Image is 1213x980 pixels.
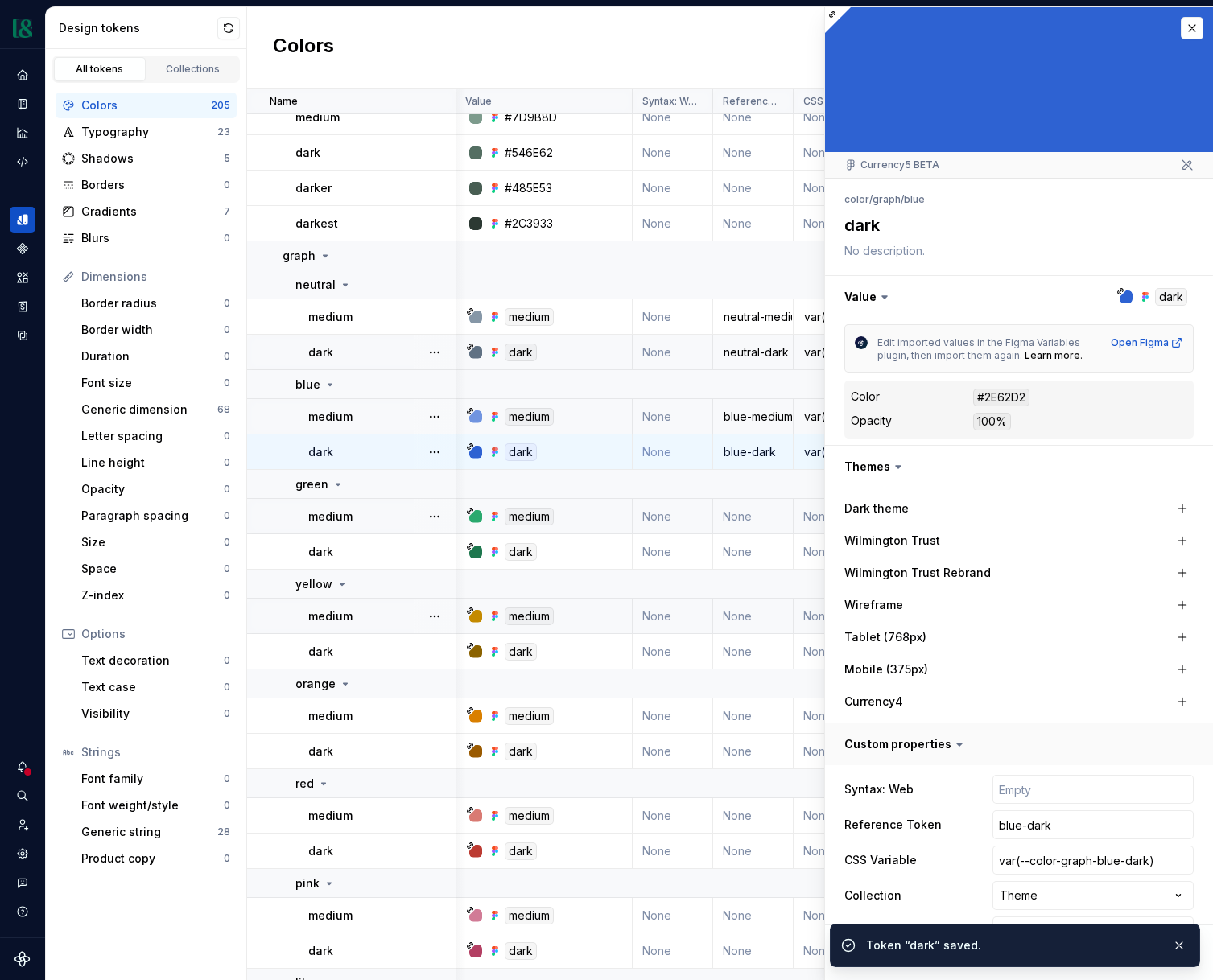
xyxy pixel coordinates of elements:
label: CSS Variable [844,852,917,868]
td: None [713,933,794,969]
div: var(--color-graph-neutral-medium) [794,309,873,325]
div: Documentation [10,91,35,117]
svg: Supernova Logo [14,951,31,967]
a: Font family0 [75,766,237,792]
div: Line height [81,455,224,471]
div: dark [505,443,537,461]
a: Storybook stories [10,294,35,319]
p: medium [308,708,353,724]
p: dark [308,943,333,959]
input: Empty [992,810,1194,839]
div: 0 [224,536,230,549]
li: blue [904,193,925,205]
div: blue-medium [714,409,792,425]
div: Borders [81,177,224,193]
label: Mobile (375px) [844,661,928,677]
div: #485E53 [505,180,552,196]
div: Dimensions [81,269,230,285]
p: neutral [295,277,336,293]
p: dark [308,743,333,760]
label: Wilmington Trust Rebrand [844,565,991,581]
p: Syntax: Web [642,95,699,108]
a: Open Figma [1111,336,1183,349]
a: Blurs0 [56,225,237,251]
img: 77b064d8-59cc-4dbd-8929-60c45737814c.png [13,19,32,38]
td: None [713,135,794,171]
p: darker [295,180,332,196]
div: medium [505,308,554,326]
button: Contact support [10,870,35,896]
div: Opacity [81,481,224,497]
div: 0 [224,772,230,785]
div: neutral-medium [714,309,792,325]
div: 23 [217,126,230,138]
div: Colors [81,97,211,113]
p: darkest [295,216,338,232]
p: Name [270,95,298,108]
p: dark [308,843,333,859]
p: medium [308,409,353,425]
td: None [633,499,713,534]
td: None [633,206,713,241]
div: Token “dark” saved. [866,937,1159,953]
a: Space0 [75,556,237,582]
p: dark [295,145,320,161]
div: Visibility [81,706,224,722]
a: Border radius0 [75,290,237,316]
td: None [633,698,713,734]
td: None [713,171,794,206]
p: dark [308,644,333,660]
td: None [794,898,874,933]
td: None [633,834,713,869]
label: Tablet (768px) [844,629,926,645]
div: Options [81,626,230,642]
td: None [633,898,713,933]
a: Analytics [10,120,35,146]
td: None [713,499,794,534]
div: 0 [224,350,230,363]
label: Wireframe [844,597,903,613]
div: 0 [224,430,230,443]
div: Letter spacing [81,428,224,444]
td: None [713,100,794,135]
td: None [713,734,794,769]
div: Notifications [10,754,35,780]
label: Wilmington Trust [844,533,940,549]
td: None [794,499,874,534]
div: Settings [10,841,35,867]
label: Currency4 [844,694,903,710]
div: var(--color-graph-blue-dark) [794,444,873,460]
div: #2E62D2 [973,389,1029,406]
div: medium [505,508,554,525]
a: Font weight/style0 [75,793,237,818]
p: medium [308,309,353,325]
li: color [844,193,869,205]
a: Product copy0 [75,846,237,871]
li: / [869,193,873,205]
div: Border width [81,322,224,338]
div: dark [505,344,537,361]
label: Collection [844,887,901,904]
p: dark [308,444,333,460]
td: None [713,534,794,570]
td: None [713,798,794,834]
div: Gradients [81,204,224,220]
label: Dark theme [844,500,909,517]
td: None [713,634,794,669]
a: Generic string28 [75,819,237,845]
a: Typography23 [56,119,237,145]
a: Code automation [10,149,35,175]
td: None [633,434,713,470]
div: 100% [973,413,1011,430]
div: Learn more [1025,349,1080,362]
div: Design tokens [10,207,35,233]
td: None [794,206,874,241]
a: Visibility0 [75,701,237,727]
div: var(--color-graph-neutral-dark) [794,344,873,360]
div: Strings [81,744,230,760]
label: Syntax: Web [844,781,914,797]
a: Z-index0 [75,583,237,608]
div: 28 [217,826,230,838]
a: Data sources [10,323,35,348]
